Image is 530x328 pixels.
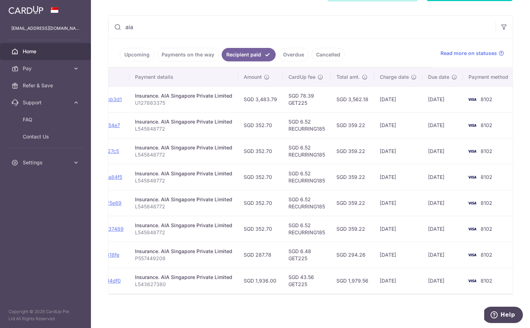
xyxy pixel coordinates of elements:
span: Support [23,99,70,106]
td: SGD 6.52 RECURRING185 [283,216,331,242]
p: L545848772 [135,229,232,236]
span: Charge date [380,73,409,81]
td: SGD 359.22 [331,138,374,164]
span: FAQ [23,116,70,123]
td: SGD 3,562.18 [331,86,374,112]
td: SGD 6.52 RECURRING185 [283,190,331,216]
a: Cancelled [312,48,345,61]
td: SGD 6.48 GET225 [283,242,331,268]
span: CardUp fee [288,73,315,81]
div: Insurance. AIA Singapore Private Limited [135,222,232,229]
div: Insurance. AIA Singapore Private Limited [135,248,232,255]
div: Insurance. AIA Singapore Private Limited [135,274,232,281]
th: Payment method [463,68,517,86]
td: [DATE] [422,164,463,190]
span: 8102 [481,174,492,180]
td: [DATE] [422,216,463,242]
img: Bank Card [465,95,479,104]
td: SGD 352.70 [238,190,283,216]
td: [DATE] [374,242,422,268]
p: [EMAIL_ADDRESS][DOMAIN_NAME] [11,25,80,32]
td: SGD 6.52 RECURRING185 [283,112,331,138]
span: 8102 [481,96,492,102]
div: Insurance. AIA Singapore Private Limited [135,170,232,177]
td: [DATE] [374,164,422,190]
span: Read more on statuses [440,50,497,57]
td: SGD 359.22 [331,112,374,138]
p: L545848772 [135,203,232,210]
span: 8102 [481,200,492,206]
td: SGD 359.22 [331,216,374,242]
td: SGD 3,483.79 [238,86,283,112]
div: Insurance. AIA Singapore Private Limited [135,144,232,151]
td: [DATE] [374,190,422,216]
th: Payment details [129,68,238,86]
td: SGD 352.70 [238,216,283,242]
a: Payments on the way [157,48,219,61]
td: [DATE] [422,138,463,164]
td: [DATE] [374,138,422,164]
img: Bank Card [465,251,479,259]
div: Insurance. AIA Singapore Private Limited [135,196,232,203]
span: Due date [428,73,449,81]
td: SGD 43.56 GET225 [283,268,331,294]
img: Bank Card [465,147,479,155]
span: Pay [23,65,70,72]
td: [DATE] [422,86,463,112]
td: SGD 359.22 [331,164,374,190]
span: Settings [23,159,70,166]
a: Read more on statuses [440,50,504,57]
a: Upcoming [120,48,154,61]
img: Bank Card [465,173,479,181]
td: [DATE] [422,112,463,138]
td: SGD 6.52 RECURRING185 [283,138,331,164]
span: Contact Us [23,133,70,140]
img: CardUp [9,6,43,14]
td: [DATE] [422,242,463,268]
span: 8102 [481,226,492,232]
span: 8102 [481,252,492,258]
span: Home [23,48,70,55]
input: Search by recipient name, payment id or reference [108,16,496,38]
p: L543627380 [135,281,232,288]
img: Bank Card [465,121,479,130]
td: SGD 1,979.56 [331,268,374,294]
span: 8102 [481,148,492,154]
span: 8102 [481,278,492,284]
td: SGD 6.52 RECURRING185 [283,164,331,190]
p: L545848772 [135,151,232,158]
td: [DATE] [422,190,463,216]
div: Insurance. AIA Singapore Private Limited [135,118,232,125]
img: Bank Card [465,225,479,233]
td: [DATE] [374,86,422,112]
p: L545848772 [135,177,232,184]
td: SGD 294.26 [331,242,374,268]
td: SGD 287.78 [238,242,283,268]
span: Refer & Save [23,82,70,89]
p: U127883375 [135,99,232,106]
img: Bank Card [465,277,479,285]
td: SGD 352.70 [238,164,283,190]
td: [DATE] [374,112,422,138]
img: Bank Card [465,199,479,207]
p: L545848772 [135,125,232,132]
td: SGD 352.70 [238,138,283,164]
td: SGD 359.22 [331,190,374,216]
span: Amount [244,73,262,81]
td: SGD 352.70 [238,112,283,138]
td: SGD 78.39 GET225 [283,86,331,112]
span: Total amt. [336,73,360,81]
span: 8102 [481,122,492,128]
iframe: Opens a widget where you can find more information [484,307,523,324]
a: Recipient paid [222,48,276,61]
div: Insurance. AIA Singapore Private Limited [135,92,232,99]
td: [DATE] [422,268,463,294]
a: Overdue [278,48,309,61]
td: SGD 1,936.00 [238,268,283,294]
p: P557449208 [135,255,232,262]
td: [DATE] [374,268,422,294]
td: [DATE] [374,216,422,242]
